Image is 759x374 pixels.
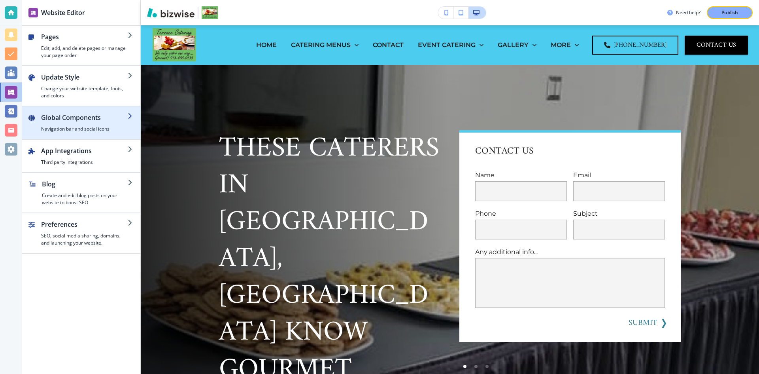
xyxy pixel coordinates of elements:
p: HOME [256,40,277,49]
h4: Change your website template, fonts, and colors [41,85,128,99]
p: GALLERY [498,40,529,49]
h4: Third party integrations [41,159,128,166]
img: Your Logo [202,6,218,19]
button: BlogCreate and edit blog posts on your website to boost SEO [22,173,140,213]
h4: Edit, add, and delete pages or manage your page order [41,45,128,59]
p: CATERING MENUS [291,40,351,49]
p: MORE [551,40,571,49]
button: PreferencesSEO, social media sharing, domains, and launching your website. [22,213,140,253]
p: contact us [475,145,534,158]
h2: Pages [41,32,128,42]
p: Email [573,171,665,180]
button: Update StyleChange your website template, fonts, and colors [22,66,140,106]
h2: Update Style [41,72,128,82]
p: Subject [573,209,665,218]
button: PagesEdit, add, and delete pages or manage your page order [22,26,140,65]
h2: Blog [42,179,128,189]
h3: Need help? [676,9,700,16]
img: Terrace Catering [153,28,196,61]
button: Publish [707,6,753,19]
button: SUBMIT [629,317,657,329]
h2: Global Components [41,113,128,122]
p: Name [475,171,567,180]
p: EVENT CATERING [418,40,476,49]
p: Publish [721,9,738,16]
a: [PHONE_NUMBER] [592,36,678,55]
button: Global ComponentsNavigation bar and social icons [22,106,140,139]
h2: Preferences [41,220,128,229]
img: editor icon [28,8,38,17]
h2: Website Editor [41,8,85,17]
p: Phone [475,209,567,218]
p: Any additional info... [475,247,665,256]
h4: SEO, social media sharing, domains, and launching your website. [41,232,128,247]
h2: App Integrations [41,146,128,156]
p: CONTACT [373,40,404,49]
button: CONTACT US [685,36,748,55]
h4: Navigation bar and social icons [41,125,128,133]
button: App IntegrationsThird party integrations [22,140,140,172]
img: Bizwise Logo [147,8,194,17]
h4: Create and edit blog posts on your website to boost SEO [42,192,128,206]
